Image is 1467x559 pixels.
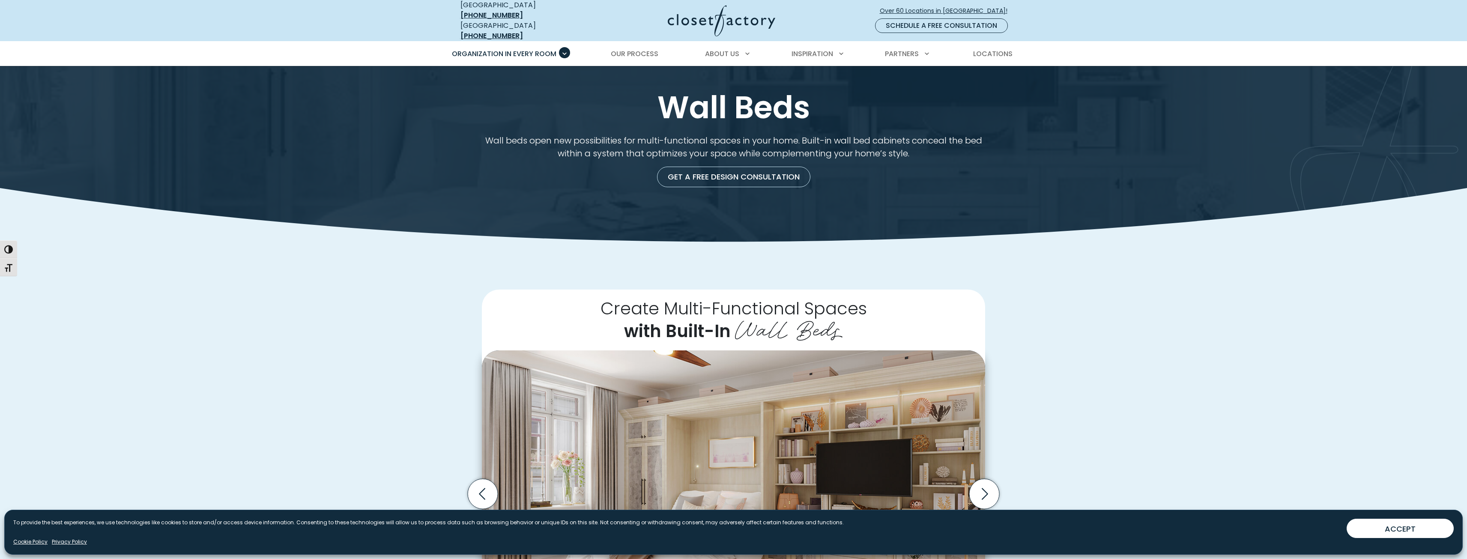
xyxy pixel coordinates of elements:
div: [GEOGRAPHIC_DATA] [460,21,585,41]
span: Our Process [611,49,658,59]
a: [PHONE_NUMBER] [460,10,523,20]
span: About Us [705,49,739,59]
p: Wall beds open new possibilities for multi-functional spaces in your home. Built-in wall bed cabi... [482,134,985,160]
button: ACCEPT [1347,519,1454,538]
span: Locations [973,49,1013,59]
button: Next slide [966,475,1003,512]
span: Over 60 Locations in [GEOGRAPHIC_DATA]! [880,6,1014,15]
a: [PHONE_NUMBER] [460,31,523,41]
a: Privacy Policy [52,538,87,546]
span: with Built-In [624,319,731,343]
p: To provide the best experiences, we use technologies like cookies to store and/or access device i... [13,519,844,526]
a: Over 60 Locations in [GEOGRAPHIC_DATA]! [879,3,1015,18]
span: Wall Beds [735,310,843,344]
a: Cookie Policy [13,538,48,546]
a: Get a Free Design Consultation [657,167,810,187]
span: Organization in Every Room [452,49,556,59]
button: Previous slide [464,475,501,512]
span: Partners [885,49,919,59]
a: Schedule a Free Consultation [875,18,1008,33]
img: Closet Factory Logo [668,5,775,36]
nav: Primary Menu [446,42,1022,66]
span: Inspiration [792,49,833,59]
h1: Wall Beds [459,91,1009,124]
span: Create Multi-Functional Spaces [601,296,867,320]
